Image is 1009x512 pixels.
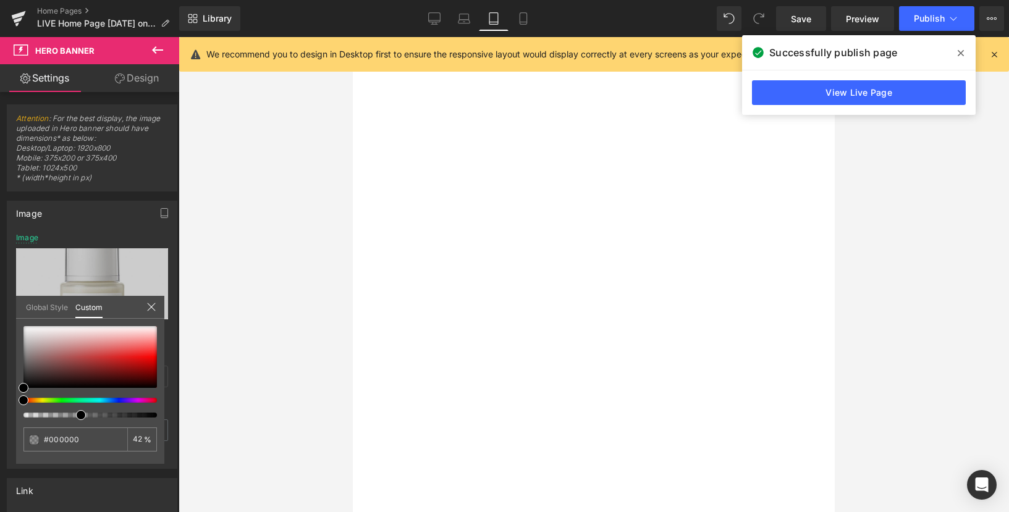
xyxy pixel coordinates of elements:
a: View Live Page [752,80,966,105]
span: Hero Banner [35,46,95,56]
a: Laptop [449,6,479,31]
span: LIVE Home Page [DATE] on by [PERSON_NAME] [37,19,156,28]
span: Save [791,12,811,25]
div: % [127,427,157,451]
a: Desktop [420,6,449,31]
div: Open Intercom Messenger [967,470,997,500]
span: Library [203,13,232,24]
a: Mobile [509,6,538,31]
a: Preview [831,6,894,31]
p: We recommend you to design in Desktop first to ensure the responsive layout would display correct... [206,48,772,61]
button: Redo [746,6,771,31]
a: Global Style [26,296,68,317]
a: Design [92,64,182,92]
button: Undo [717,6,741,31]
a: New Library [179,6,240,31]
a: Home Pages [37,6,179,16]
a: Custom [75,296,103,318]
span: Preview [846,12,879,25]
button: Publish [899,6,974,31]
span: Publish [914,14,945,23]
button: More [979,6,1004,31]
a: Tablet [479,6,509,31]
span: Successfully publish page [769,45,897,60]
input: Color [44,433,122,446]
